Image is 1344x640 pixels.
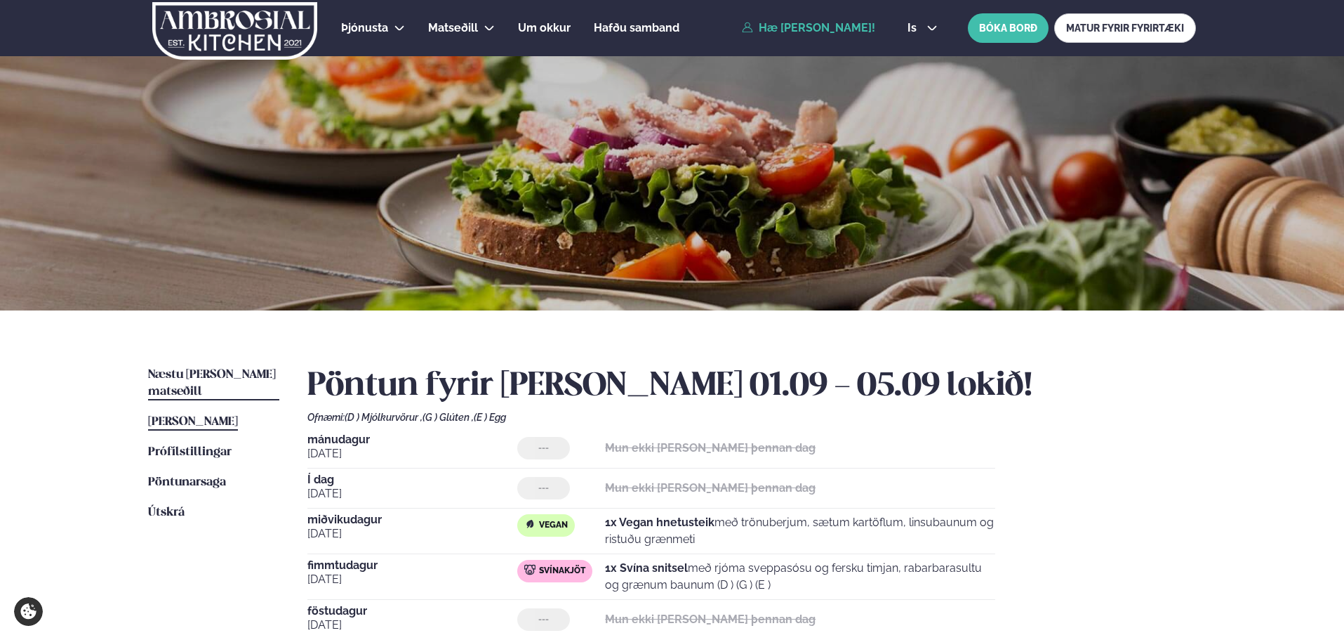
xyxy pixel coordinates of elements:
h2: Pöntun fyrir [PERSON_NAME] 01.09 - 05.09 lokið! [307,367,1196,406]
span: Þjónusta [341,21,388,34]
a: Um okkur [518,20,571,37]
span: [DATE] [307,445,517,462]
span: --- [538,443,549,454]
span: Matseðill [428,21,478,34]
a: Matseðill [428,20,478,37]
span: Prófílstillingar [148,446,232,458]
a: Cookie settings [14,597,43,626]
a: Pöntunarsaga [148,474,226,491]
span: Næstu [PERSON_NAME] matseðill [148,369,276,398]
span: [DATE] [307,617,517,634]
p: með trönuberjum, sætum kartöflum, linsubaunum og ristuðu grænmeti [605,514,995,548]
span: (D ) Mjólkurvörur , [345,412,423,423]
button: is [896,22,949,34]
span: [DATE] [307,571,517,588]
a: MATUR FYRIR FYRIRTÆKI [1054,13,1196,43]
a: Prófílstillingar [148,444,232,461]
strong: Mun ekki [PERSON_NAME] þennan dag [605,441,816,455]
a: [PERSON_NAME] [148,414,238,431]
a: Útskrá [148,504,185,521]
span: [DATE] [307,525,517,542]
span: Útskrá [148,507,185,518]
strong: 1x Vegan hnetusteik [605,516,714,529]
span: [PERSON_NAME] [148,416,238,428]
a: Hæ [PERSON_NAME]! [742,22,875,34]
span: Hafðu samband [594,21,679,34]
span: --- [538,614,549,625]
button: BÓKA BORÐ [968,13,1049,43]
span: Svínakjöt [539,566,585,577]
span: miðvikudagur [307,514,517,525]
img: pork.svg [524,564,535,575]
span: (E ) Egg [474,412,506,423]
strong: Mun ekki [PERSON_NAME] þennan dag [605,613,816,626]
span: [DATE] [307,485,517,502]
span: --- [538,483,549,494]
span: (G ) Glúten , [423,412,474,423]
span: fimmtudagur [307,560,517,571]
a: Hafðu samband [594,20,679,37]
img: logo [151,2,319,60]
strong: Mun ekki [PERSON_NAME] þennan dag [605,481,816,495]
a: Þjónusta [341,20,388,37]
span: is [907,22,921,34]
span: Pöntunarsaga [148,476,226,488]
span: föstudagur [307,606,517,617]
span: Í dag [307,474,517,485]
div: Ofnæmi: [307,412,1196,423]
p: með rjóma sveppasósu og fersku timjan, rabarbarasultu og grænum baunum (D ) (G ) (E ) [605,560,995,594]
span: mánudagur [307,434,517,445]
img: Vegan.svg [524,518,535,530]
span: Vegan [539,520,568,531]
span: Um okkur [518,21,571,34]
strong: 1x Svína snitsel [605,561,688,575]
a: Næstu [PERSON_NAME] matseðill [148,367,279,400]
